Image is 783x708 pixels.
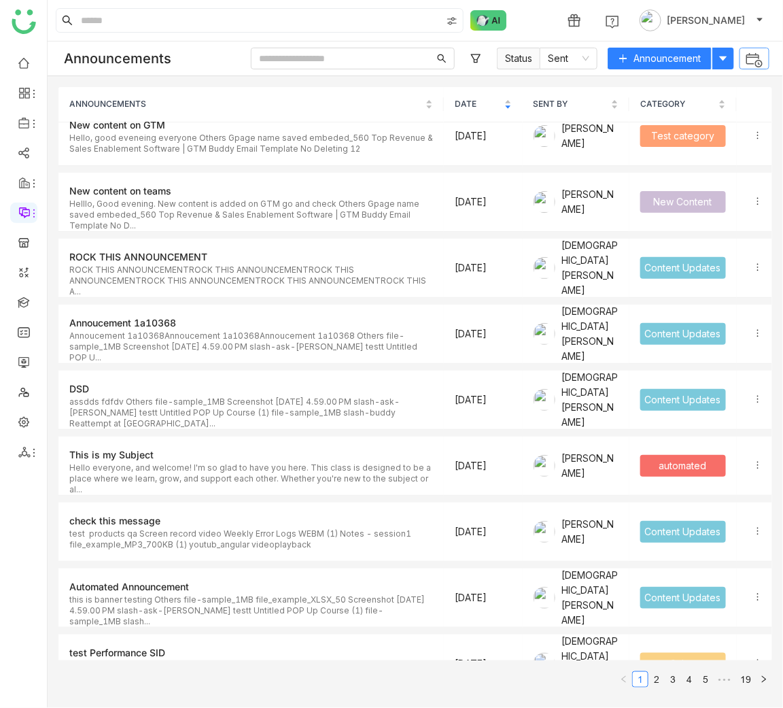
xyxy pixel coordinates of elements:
[645,260,721,275] div: Content Updates
[444,239,523,298] td: [DATE]
[659,458,707,473] div: automated
[697,671,714,688] li: 5
[681,671,697,688] li: 4
[69,594,433,616] div: this is banner testing Others file-sample_1MB file_example_XLSX_50 Screenshot [DATE] 4.59.00 PM s...
[12,10,36,34] img: logo
[640,10,661,31] img: avatar
[69,462,433,484] div: Hello everyone, and welcome! I'm so glad to have you here. This class is designed to be a place w...
[69,199,433,220] div: Helllo, Good evening. New content is added on GTM go and check Others Gpage name saved embeded_56...
[654,195,712,209] div: New Content
[534,191,555,213] img: 684a9b6bde261c4b36a3d2e3
[714,671,735,688] span: •••
[69,250,433,265] div: ROCK THIS ANNOUNCEMENT
[562,121,619,151] div: [PERSON_NAME]
[665,672,680,687] a: 3
[645,590,721,605] div: Content Updates
[682,672,697,687] a: 4
[736,672,755,687] a: 19
[665,671,681,688] li: 3
[444,437,523,496] td: [DATE]
[637,10,767,31] button: [PERSON_NAME]
[649,672,664,687] a: 2
[69,397,433,418] div: assdds fdfdv Others file-sample_1MB Screenshot [DATE] 4.59.00 PM slash-ask-[PERSON_NAME] testt Un...
[651,129,714,144] div: Test category
[548,48,589,69] nz-select-item: Sent
[534,587,555,609] img: 684a9b06de261c4b36a3cf65
[534,323,555,345] img: 684a9b06de261c4b36a3cf65
[562,187,619,217] div: [PERSON_NAME]
[746,51,763,69] img: automated_announcement.svg
[444,635,523,694] td: [DATE]
[606,15,619,29] img: help.svg
[470,10,507,31] img: ask-buddy-normal.svg
[444,173,523,232] td: [DATE]
[444,569,523,628] td: [DATE]
[667,13,745,28] span: [PERSON_NAME]
[562,370,619,430] div: [DEMOGRAPHIC_DATA][PERSON_NAME]
[69,382,433,397] div: DSD
[608,48,712,69] button: Announcement
[534,125,555,147] img: 684a9b6bde261c4b36a3d2e3
[671,656,695,671] div: Sales
[632,671,648,688] li: 1
[497,48,540,69] span: Status
[444,371,523,430] td: [DATE]
[444,107,523,166] td: [DATE]
[534,653,555,675] img: 684a9b06de261c4b36a3cf65
[534,257,555,279] img: 684a9b06de261c4b36a3cf65
[633,672,648,687] a: 1
[633,51,701,66] span: Announcement
[69,528,433,550] div: test products qa Screen record video Weekly Error Logs WEBM (1) Notes - session1 file_example_MP3...
[562,634,619,694] div: [DEMOGRAPHIC_DATA][PERSON_NAME]
[447,16,457,27] img: search-type.svg
[69,579,433,594] div: Automated Announcement
[714,671,735,688] li: Next 5 Pages
[698,672,713,687] a: 5
[64,50,171,67] div: Announcements
[444,503,523,562] td: [DATE]
[735,671,756,688] li: 19
[534,521,555,543] img: 684a9aedde261c4b36a3ced9
[562,238,619,298] div: [DEMOGRAPHIC_DATA][PERSON_NAME]
[69,133,433,154] div: Hello, good eveneing everyone Others Gpage name saved embeded_560 Top Revenue & Sales Enablement ...
[645,524,721,539] div: Content Updates
[534,455,555,477] img: 684a9aedde261c4b36a3ced9
[444,305,523,364] td: [DATE]
[562,451,619,481] div: [PERSON_NAME]
[69,316,433,331] div: Annoucement 1a10368
[756,671,772,688] button: Next Page
[69,265,433,286] div: ROCK THIS ANNOUNCEMENTROCK THIS ANNOUNCEMENTROCK THIS ANNOUNCEMENTROCK THIS ANNOUNCEMENTROCK THIS...
[69,118,433,133] div: New content on GTM
[69,448,433,462] div: This is my Subject
[562,568,619,628] div: [DEMOGRAPHIC_DATA][PERSON_NAME]
[645,326,721,341] div: Content Updates
[69,513,433,528] div: check this message
[534,389,555,411] img: 684a9b06de261c4b36a3cf65
[562,304,619,364] div: [DEMOGRAPHIC_DATA][PERSON_NAME]
[69,184,433,199] div: New content on teams
[616,671,632,688] button: Previous Page
[648,671,665,688] li: 2
[562,517,619,547] div: [PERSON_NAME]
[69,331,433,352] div: Annoucement 1a10368Annoucement 1a10368Annoucement 1a10368 Others file-sample_1MB Screenshot [DATE...
[645,392,721,407] div: Content Updates
[69,645,433,660] div: test Performance SID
